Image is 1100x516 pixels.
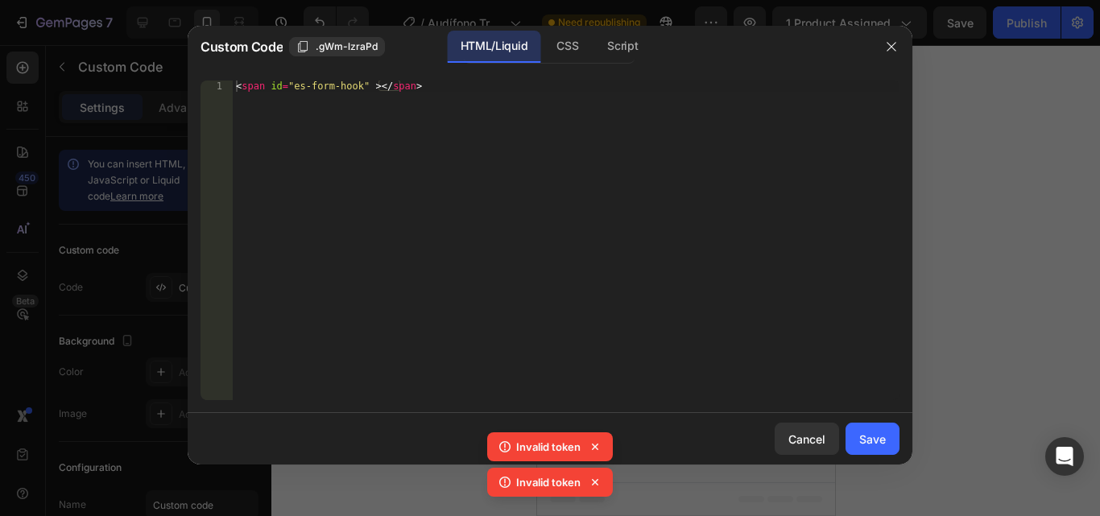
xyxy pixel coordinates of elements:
[516,439,581,455] p: Invalid token
[788,431,825,448] div: Cancel
[1045,437,1084,476] div: Open Intercom Messenger
[775,423,839,455] button: Cancel
[105,303,191,317] span: from URL or image
[201,80,233,92] div: 1
[101,228,198,245] div: Choose templates
[201,37,283,56] span: Custom Code
[448,31,540,63] div: HTML/Liquid
[93,248,203,262] span: inspired by CRO experts
[544,31,591,63] div: CSS
[316,39,378,54] span: .gWm-lzraPd
[100,337,198,354] div: Add blank section
[846,423,899,455] button: Save
[859,431,886,448] div: Save
[289,37,385,56] button: .gWm-lzraPd
[14,192,90,208] span: Add section
[594,31,651,63] div: Script
[141,72,157,85] div: 0
[88,357,208,372] span: then drag & drop elements
[107,283,192,299] div: Generate layout
[516,474,581,490] p: Invalid token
